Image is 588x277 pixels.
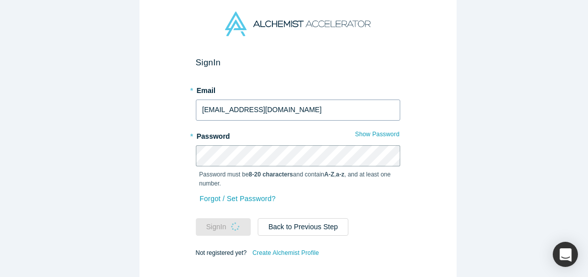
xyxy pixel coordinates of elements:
label: Email [196,82,400,96]
strong: A-Z [324,171,334,178]
strong: a-z [336,171,344,178]
button: SignIn [196,218,251,236]
a: Create Alchemist Profile [252,246,319,259]
button: Show Password [354,128,400,141]
p: Password must be and contain , , and at least one number. [199,170,397,188]
label: Password [196,128,400,142]
strong: 8-20 characters [249,171,293,178]
button: Back to Previous Step [258,218,348,236]
a: Forgot / Set Password? [199,190,276,208]
h2: Sign In [196,57,400,68]
span: Not registered yet? [196,249,247,256]
img: Alchemist Accelerator Logo [225,12,370,36]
